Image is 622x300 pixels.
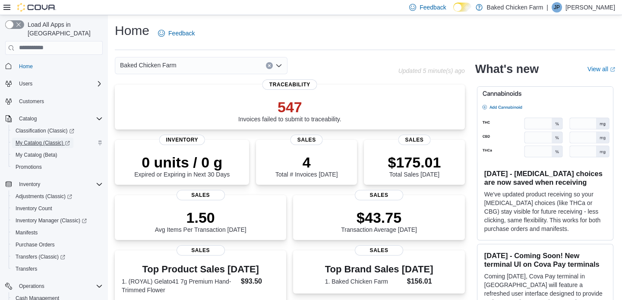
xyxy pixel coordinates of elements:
[12,126,78,136] a: Classification (Classic)
[16,79,103,89] span: Users
[12,191,103,202] span: Adjustments (Classic)
[398,135,430,145] span: Sales
[24,20,103,38] span: Load All Apps in [GEOGRAPHIC_DATA]
[16,179,44,189] button: Inventory
[12,227,103,238] span: Manifests
[12,264,103,274] span: Transfers
[16,193,72,200] span: Adjustments (Classic)
[388,154,441,178] div: Total Sales [DATE]
[9,149,106,161] button: My Catalog (Beta)
[16,127,74,134] span: Classification (Classic)
[546,2,548,13] p: |
[325,277,404,286] dt: 1. Baked Chicken Farm
[9,263,106,275] button: Transfers
[12,150,103,160] span: My Catalog (Beta)
[17,3,56,12] img: Cova
[2,280,106,292] button: Operations
[262,79,317,90] span: Traceability
[9,239,106,251] button: Purchase Orders
[565,2,615,13] p: [PERSON_NAME]
[552,2,562,13] div: Julio Perez
[9,161,106,173] button: Promotions
[12,252,69,262] a: Transfers (Classic)
[475,62,539,76] h2: What's new
[407,276,433,287] dd: $156.01
[16,205,52,212] span: Inventory Count
[420,3,446,12] span: Feedback
[2,178,106,190] button: Inventory
[12,203,56,214] a: Inventory Count
[398,67,465,74] p: Updated 5 minute(s) ago
[9,251,106,263] a: Transfers (Classic)
[16,281,48,291] button: Operations
[177,190,225,200] span: Sales
[12,215,103,226] span: Inventory Manager (Classic)
[16,61,36,72] a: Home
[2,113,106,125] button: Catalog
[16,229,38,236] span: Manifests
[12,126,103,136] span: Classification (Classic)
[610,67,615,72] svg: External link
[275,154,338,178] div: Total # Invoices [DATE]
[484,169,606,186] h3: [DATE] - [MEDICAL_DATA] choices are now saved when receiving
[177,245,225,256] span: Sales
[16,96,47,107] a: Customers
[9,227,106,239] button: Manifests
[16,241,55,248] span: Purchase Orders
[16,114,103,124] span: Catalog
[484,251,606,268] h3: [DATE] - Coming Soon! New terminal UI on Cova Pay terminals
[241,276,279,287] dd: $93.50
[12,227,41,238] a: Manifests
[122,264,279,275] h3: Top Product Sales [DATE]
[587,66,615,73] a: View allExternal link
[275,62,282,69] button: Open list of options
[9,137,106,149] a: My Catalog (Classic)
[12,240,103,250] span: Purchase Orders
[290,135,323,145] span: Sales
[355,190,403,200] span: Sales
[9,215,106,227] a: Inventory Manager (Classic)
[19,115,37,122] span: Catalog
[12,240,58,250] a: Purchase Orders
[12,215,90,226] a: Inventory Manager (Classic)
[12,138,73,148] a: My Catalog (Classic)
[19,283,44,290] span: Operations
[16,179,103,189] span: Inventory
[487,2,543,13] p: Baked Chicken Farm
[12,162,103,172] span: Promotions
[16,139,70,146] span: My Catalog (Classic)
[16,265,37,272] span: Transfers
[2,78,106,90] button: Users
[388,154,441,171] p: $175.01
[12,252,103,262] span: Transfers (Classic)
[238,98,341,123] div: Invoices failed to submit to traceability.
[155,25,198,42] a: Feedback
[341,209,417,226] p: $43.75
[12,203,103,214] span: Inventory Count
[12,138,103,148] span: My Catalog (Classic)
[16,164,42,171] span: Promotions
[16,281,103,291] span: Operations
[12,162,45,172] a: Promotions
[341,209,417,233] div: Transaction Average [DATE]
[16,253,65,260] span: Transfers (Classic)
[19,181,40,188] span: Inventory
[120,60,177,70] span: Baked Chicken Farm
[115,22,149,39] h1: Home
[238,98,341,116] p: 547
[122,277,237,294] dt: 1. (ROYAL) Gelato41 7g Premium Hand-Trimmed Flower
[19,63,33,70] span: Home
[325,264,433,275] h3: Top Brand Sales [DATE]
[9,202,106,215] button: Inventory Count
[9,190,106,202] a: Adjustments (Classic)
[484,190,606,233] p: We've updated product receiving so your [MEDICAL_DATA] choices (like THCa or CBG) stay visible fo...
[12,191,76,202] a: Adjustments (Classic)
[16,114,40,124] button: Catalog
[16,79,36,89] button: Users
[12,264,41,274] a: Transfers
[355,245,403,256] span: Sales
[134,154,230,178] div: Expired or Expiring in Next 30 Days
[453,3,471,12] input: Dark Mode
[159,135,205,145] span: Inventory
